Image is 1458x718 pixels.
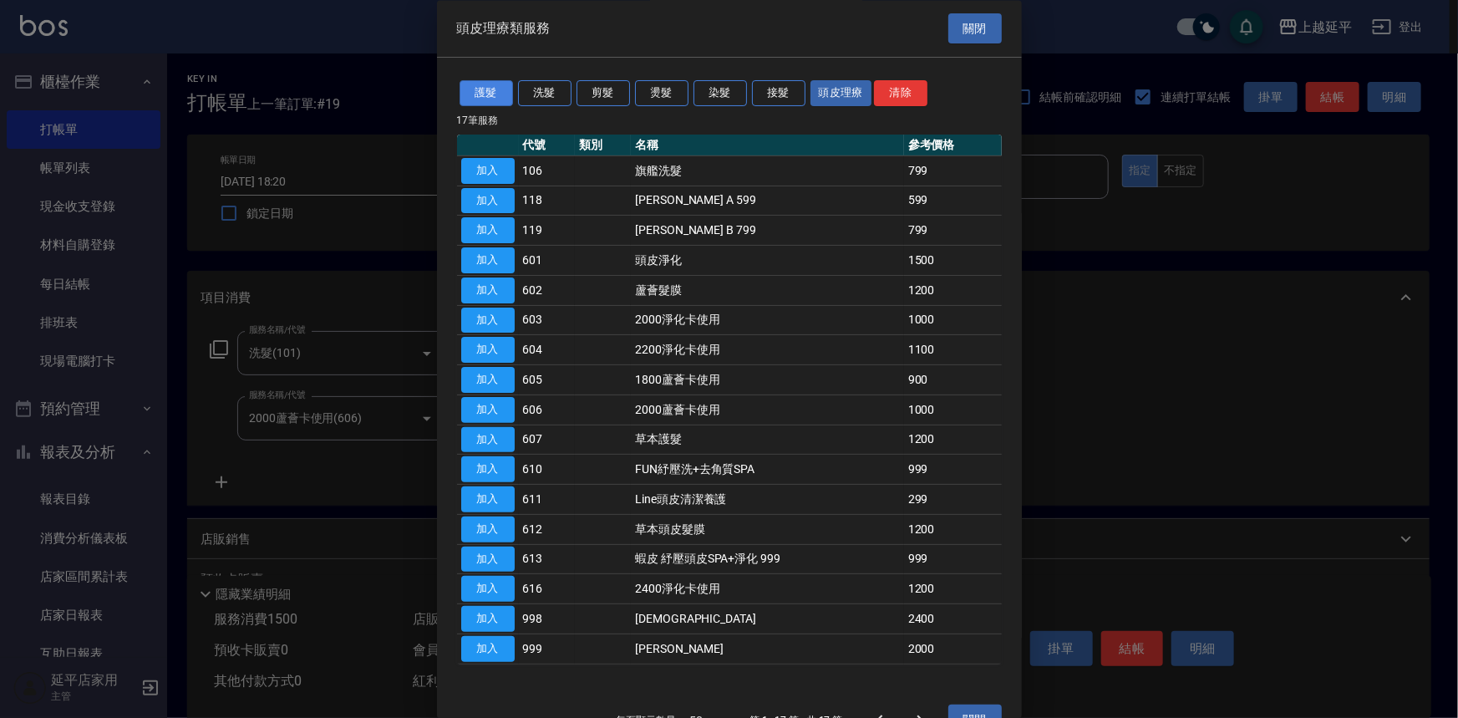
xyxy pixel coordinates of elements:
button: 加入 [461,218,515,244]
td: [PERSON_NAME] [631,634,904,665]
button: 加入 [461,457,515,483]
td: 613 [519,545,575,575]
button: 洗髮 [518,81,572,107]
th: 類別 [575,135,631,156]
td: FUN紓壓洗+去角質SPA [631,455,904,485]
th: 名稱 [631,135,904,156]
button: 剪髮 [577,81,630,107]
td: 1100 [904,335,1002,365]
td: 606 [519,395,575,425]
button: 加入 [461,397,515,423]
td: 蝦皮 紓壓頭皮SPA+淨化 999 [631,545,904,575]
td: 118 [519,186,575,216]
td: 607 [519,425,575,456]
td: 蘆薈髮膜 [631,276,904,306]
button: 頭皮理療 [810,81,872,107]
button: 加入 [461,338,515,364]
td: 616 [519,574,575,604]
button: 接髮 [752,81,805,107]
td: 799 [904,216,1002,246]
td: 2200淨化卡使用 [631,335,904,365]
td: [PERSON_NAME] A 599 [631,186,904,216]
button: 加入 [461,487,515,513]
td: 601 [519,246,575,276]
td: 603 [519,306,575,336]
td: 599 [904,186,1002,216]
td: 草本護髮 [631,425,904,456]
button: 加入 [461,427,515,453]
button: 加入 [461,577,515,603]
button: 加入 [461,188,515,214]
button: 加入 [461,278,515,303]
td: 999 [904,455,1002,485]
td: Line頭皮清潔養護 [631,485,904,515]
td: 119 [519,216,575,246]
td: 612 [519,515,575,545]
td: 900 [904,365,1002,395]
td: 1200 [904,515,1002,545]
td: 610 [519,455,575,485]
button: 加入 [461,158,515,184]
td: 611 [519,485,575,515]
th: 參考價格 [904,135,1002,156]
td: 旗艦洗髮 [631,156,904,186]
p: 17 筆服務 [457,113,1002,128]
td: 799 [904,156,1002,186]
td: 頭皮淨化 [631,246,904,276]
button: 加入 [461,636,515,662]
td: 2000淨化卡使用 [631,306,904,336]
td: 1000 [904,306,1002,336]
button: 燙髮 [635,81,688,107]
button: 加入 [461,607,515,633]
button: 加入 [461,248,515,274]
button: 加入 [461,517,515,542]
button: 加入 [461,547,515,573]
td: 1800蘆薈卡使用 [631,365,904,395]
td: 604 [519,335,575,365]
button: 染髮 [693,81,747,107]
button: 加入 [461,368,515,394]
td: 999 [519,634,575,665]
td: 1500 [904,246,1002,276]
td: 2000蘆薈卡使用 [631,395,904,425]
td: 106 [519,156,575,186]
td: 605 [519,365,575,395]
td: 2000 [904,634,1002,665]
td: 602 [519,276,575,306]
span: 頭皮理療類服務 [457,20,551,37]
td: 1200 [904,276,1002,306]
td: 草本頭皮髮膜 [631,515,904,545]
td: 2400 [904,604,1002,634]
button: 清除 [874,81,927,107]
td: 2400淨化卡使用 [631,574,904,604]
button: 護髮 [460,81,513,107]
td: 999 [904,545,1002,575]
button: 關閉 [948,13,1002,44]
td: 299 [904,485,1002,515]
td: 998 [519,604,575,634]
td: [PERSON_NAME] B 799 [631,216,904,246]
td: 1200 [904,425,1002,456]
td: 1200 [904,574,1002,604]
th: 代號 [519,135,575,156]
td: [DEMOGRAPHIC_DATA] [631,604,904,634]
td: 1000 [904,395,1002,425]
button: 加入 [461,308,515,334]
